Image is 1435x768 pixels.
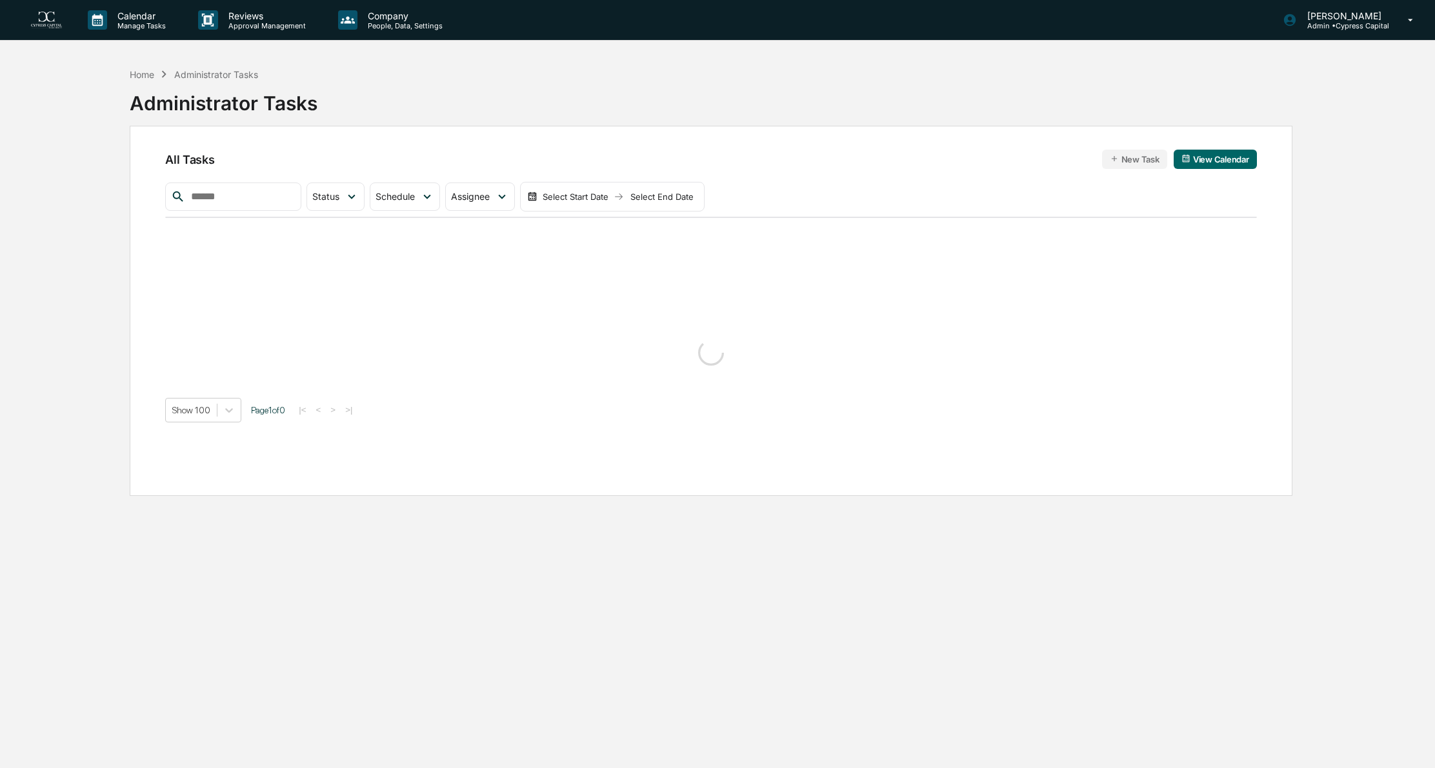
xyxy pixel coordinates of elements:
[451,191,490,202] span: Assignee
[627,192,697,202] div: Select End Date
[312,191,339,202] span: Status
[326,404,339,415] button: >
[540,192,611,202] div: Select Start Date
[31,12,62,29] img: logo
[357,10,449,21] p: Company
[1181,154,1190,163] img: calendar
[1297,21,1389,30] p: Admin • Cypress Capital
[218,21,312,30] p: Approval Management
[251,405,285,415] span: Page 1 of 0
[527,192,537,202] img: calendar
[341,404,356,415] button: >|
[312,404,325,415] button: <
[107,10,172,21] p: Calendar
[376,191,415,202] span: Schedule
[174,69,258,80] div: Administrator Tasks
[107,21,172,30] p: Manage Tasks
[357,21,449,30] p: People, Data, Settings
[614,192,624,202] img: arrow right
[1102,150,1167,169] button: New Task
[130,69,154,80] div: Home
[165,153,214,166] span: All Tasks
[1174,150,1257,169] button: View Calendar
[130,81,317,115] div: Administrator Tasks
[295,404,310,415] button: |<
[1297,10,1389,21] p: [PERSON_NAME]
[218,10,312,21] p: Reviews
